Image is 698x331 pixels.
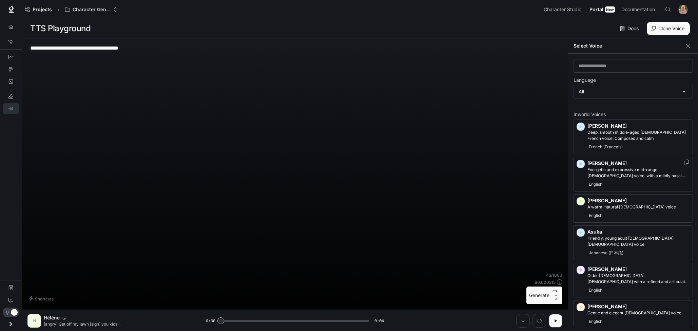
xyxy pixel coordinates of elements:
[619,22,641,35] a: Docs
[206,317,215,324] span: 0:00
[605,6,615,13] div: New
[587,273,690,285] p: Older British male with a refined and articulate voice
[587,235,690,247] p: Friendly, young adult Japanese female voice
[587,143,624,151] span: French (Français)
[27,293,56,304] button: Shortcuts
[587,212,604,220] span: English
[3,36,19,47] a: Graph Registry
[11,308,18,316] span: Dark mode toggle
[516,314,530,328] button: Download audio
[535,279,556,285] p: $ 0.000215
[532,314,546,328] button: Inspect
[541,3,586,16] a: Character Studio
[678,5,688,14] img: User avatar
[526,287,562,304] button: GenerateCTRL +⏎
[647,22,690,35] button: Clone Voice
[33,7,52,13] span: Projects
[3,21,19,32] a: Overview
[22,3,55,16] a: Go to projects
[29,315,40,326] div: H
[546,272,562,278] p: 43 / 1000
[552,289,560,297] p: CTRL +
[587,167,690,179] p: Energetic and expressive mid-range male voice, with a mildly nasal quality
[30,22,91,35] h1: TTS Playground
[587,180,604,188] span: English
[619,3,660,16] a: Documentation
[73,7,111,13] p: Character Generator (Copy)
[589,5,603,14] span: Portal
[55,6,62,13] div: /
[3,76,19,87] a: Logs
[544,5,581,14] span: Character Studio
[3,52,19,62] a: Dashboards
[587,249,625,257] span: Japanese (日本語)
[552,289,560,301] p: ⏎
[587,303,690,310] p: [PERSON_NAME]
[676,3,690,16] button: User avatar
[3,103,19,114] a: TTS Playground
[683,160,690,165] button: Copy Voice ID
[587,266,690,273] p: [PERSON_NAME]
[3,91,19,102] a: LLM Playground
[574,112,693,117] p: Inworld Voices
[60,316,69,320] button: Copy Voice ID
[587,310,690,316] p: Gentle and elegant female voice
[3,295,19,306] a: Feedback
[374,317,384,324] span: 0:04
[587,160,690,167] p: [PERSON_NAME]
[62,3,121,16] button: Open workspace menu
[3,282,19,293] a: Documentation
[44,314,60,321] p: Hélène
[587,317,604,326] span: English
[3,64,19,75] a: Traces
[621,5,655,14] span: Documentation
[574,85,693,98] div: All
[587,129,690,142] p: Deep, smooth middle-aged male French voice. Composed and calm
[574,78,596,82] p: Language
[587,228,690,235] p: Asuka
[661,3,675,16] button: Open Command Menu
[587,204,690,210] p: A warm, natural female voice
[587,197,690,204] p: [PERSON_NAME]
[587,286,604,294] span: English
[44,321,190,327] p: [angry] Get off my lawn [sigh] you kids...
[587,3,618,16] a: PortalNew
[587,123,690,129] p: [PERSON_NAME]
[3,317,18,331] button: Open drawer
